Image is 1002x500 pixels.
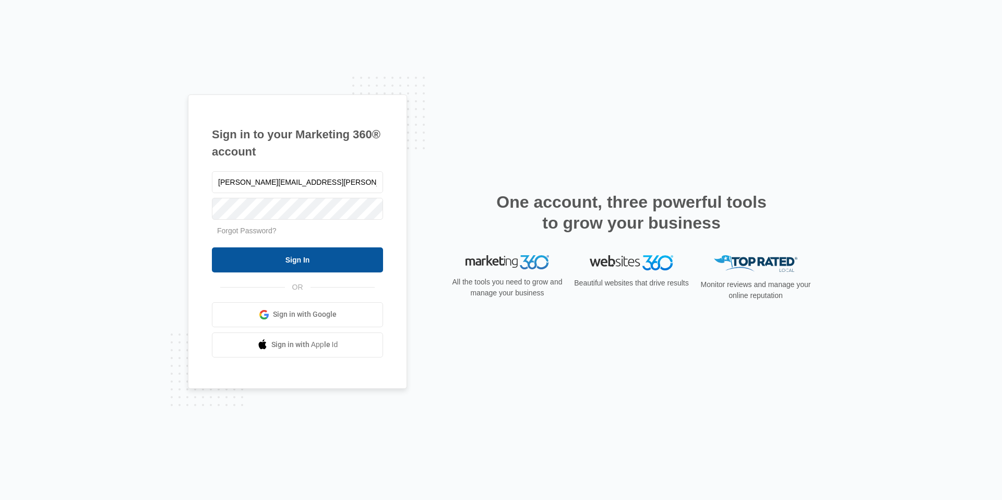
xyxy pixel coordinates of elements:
p: All the tools you need to grow and manage your business [449,277,566,299]
input: Sign In [212,247,383,272]
img: Websites 360 [590,255,673,270]
img: Top Rated Local [714,255,797,272]
a: Sign in with Apple Id [212,332,383,358]
h2: One account, three powerful tools to grow your business [493,192,770,233]
p: Monitor reviews and manage your online reputation [697,279,814,301]
input: Email [212,171,383,193]
h1: Sign in to your Marketing 360® account [212,126,383,160]
p: Beautiful websites that drive results [573,278,690,289]
span: Sign in with Apple Id [271,339,338,350]
span: OR [285,282,311,293]
img: Marketing 360 [466,255,549,270]
a: Sign in with Google [212,302,383,327]
span: Sign in with Google [273,309,337,320]
a: Forgot Password? [217,227,277,235]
